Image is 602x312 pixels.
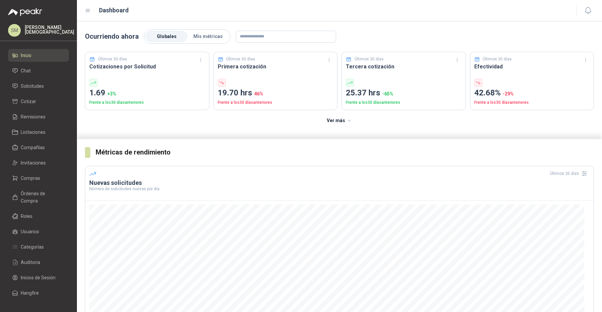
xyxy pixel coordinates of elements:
span: 46 % [254,91,263,96]
div: Últimos 30 días [550,168,590,179]
a: Compañías [8,141,69,154]
button: Ver más [323,114,356,127]
a: Inicio [8,49,69,62]
p: 25.37 hrs [346,87,462,99]
span: Compañías [21,144,45,151]
div: SM [8,24,21,37]
p: 1.69 [89,87,205,99]
p: Frente a los 30 días anteriores [474,99,590,106]
span: -29 % [503,91,514,96]
span: -65 % [382,91,393,96]
a: Chat [8,64,69,77]
h3: Cotizaciones por Solicitud [89,62,205,71]
a: Usuarios [8,225,69,238]
p: Frente a los 30 días anteriores [89,99,205,106]
p: Frente a los 30 días anteriores [218,99,333,106]
a: Remisiones [8,110,69,123]
a: Roles [8,210,69,223]
p: 19.70 hrs [218,87,333,99]
a: Cotizar [8,95,69,108]
span: Licitaciones [21,128,45,136]
h3: Efectividad [474,62,590,71]
span: Usuarios [21,228,39,235]
span: Cotizar [21,98,36,105]
a: Licitaciones [8,126,69,138]
h3: Métricas de rendimiento [96,147,594,158]
p: [PERSON_NAME] [DEMOGRAPHIC_DATA] [25,25,74,34]
p: Número de solicitudes nuevas por día [89,187,590,191]
span: Auditoria [21,259,40,266]
span: Inicios de Sesión [21,274,56,281]
span: + 3 % [107,91,116,96]
span: Hangfire [21,289,39,297]
h3: Nuevas solicitudes [89,179,590,187]
span: Roles [21,213,32,220]
p: Últimos 30 días [355,56,384,62]
a: Auditoria [8,256,69,269]
img: Logo peakr [8,8,42,16]
span: Invitaciones [21,159,46,167]
p: Ocurriendo ahora [85,31,139,42]
span: Órdenes de Compra [21,190,63,205]
a: Inicios de Sesión [8,271,69,284]
a: Categorías [8,241,69,253]
span: Mis métricas [193,34,223,39]
span: Compras [21,175,40,182]
span: Categorías [21,243,44,251]
a: Compras [8,172,69,185]
h3: Tercera cotización [346,62,462,71]
span: Globales [157,34,177,39]
p: Últimos 30 días [226,56,255,62]
a: Hangfire [8,287,69,299]
a: Solicitudes [8,80,69,92]
p: Frente a los 30 días anteriores [346,99,462,106]
a: Órdenes de Compra [8,187,69,207]
span: Remisiones [21,113,45,120]
p: 42.68% [474,87,590,99]
span: Inicio [21,52,31,59]
p: Últimos 30 días [483,56,512,62]
span: Solicitudes [21,82,44,90]
p: Últimos 30 días [98,56,127,62]
h1: Dashboard [99,6,129,15]
a: Invitaciones [8,157,69,169]
h3: Primera cotización [218,62,333,71]
span: Chat [21,67,31,74]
